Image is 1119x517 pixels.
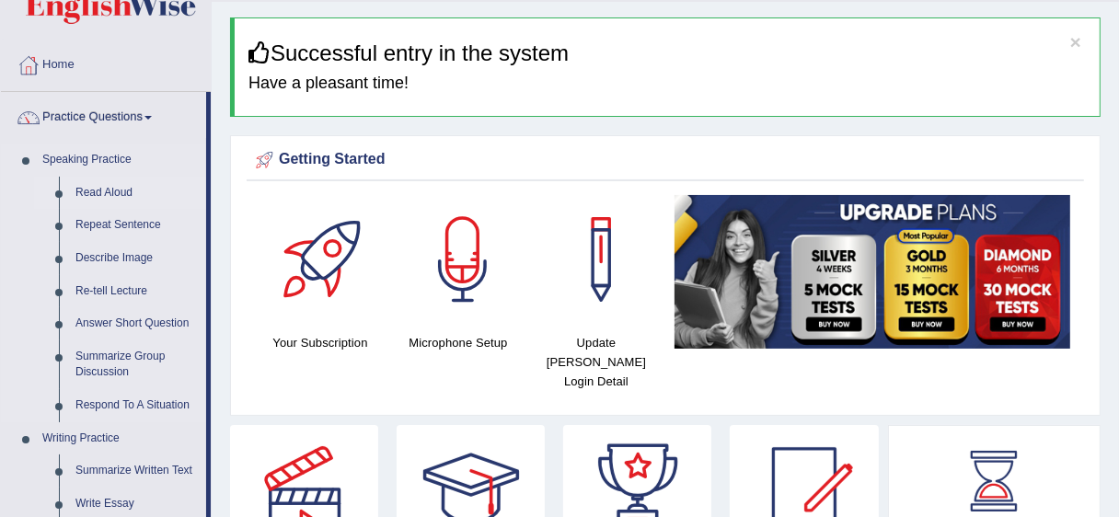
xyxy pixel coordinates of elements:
img: small5.jpg [675,195,1070,348]
a: Repeat Sentence [67,209,206,242]
a: Speaking Practice [34,144,206,177]
a: Practice Questions [1,92,206,138]
a: Respond To A Situation [67,389,206,422]
a: Describe Image [67,242,206,275]
a: Summarize Group Discussion [67,340,206,389]
a: Summarize Written Text [67,454,206,488]
h4: Have a pleasant time! [248,75,1086,93]
h3: Successful entry in the system [248,41,1086,65]
a: Home [1,40,211,86]
a: Re-tell Lecture [67,275,206,308]
h4: Microphone Setup [398,333,518,352]
a: Answer Short Question [67,307,206,340]
div: Getting Started [251,146,1079,174]
h4: Your Subscription [260,333,380,352]
a: Writing Practice [34,422,206,455]
a: Read Aloud [67,177,206,210]
h4: Update [PERSON_NAME] Login Detail [536,333,656,391]
button: × [1070,32,1081,52]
